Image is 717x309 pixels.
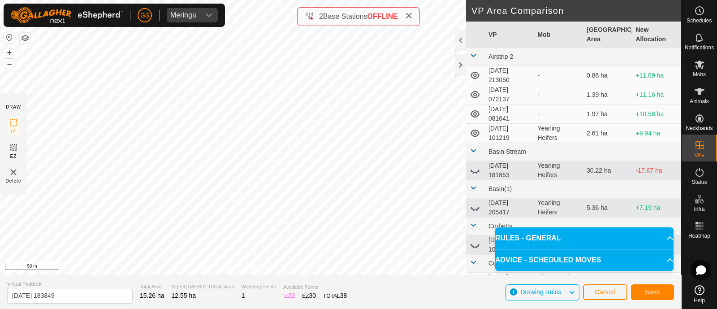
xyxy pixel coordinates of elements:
[4,59,15,70] button: –
[485,273,534,292] td: [DATE] 071937
[495,233,561,244] span: RULES - GENERAL
[495,255,601,265] span: ADVICE - SCHEDULED MOVES
[538,198,580,217] div: Yearling Heifers
[583,104,632,124] td: 1.97 ha
[694,206,704,212] span: Infra
[645,288,660,296] span: Save
[140,283,164,291] span: Total Area
[488,185,512,192] span: Basin(1)
[172,292,196,299] span: 12.55 ha
[6,178,22,184] span: Delete
[11,7,123,23] img: Gallagher Logo
[11,128,16,135] span: IZ
[6,104,21,110] div: DRAW
[488,53,513,60] span: Airstrip 2
[170,12,196,19] div: Meringa
[485,85,534,104] td: [DATE] 072137
[632,22,682,48] th: New Allocation
[323,291,347,300] div: TOTAL
[200,8,218,22] div: dropdown trigger
[632,124,682,143] td: +9.94 ha
[367,13,398,20] span: OFFLINE
[242,292,245,299] span: 1
[283,291,295,300] div: IZ
[520,288,561,296] span: Drawing Rules
[691,179,707,185] span: Status
[694,298,705,303] span: Help
[632,85,682,104] td: +11.16 ha
[485,235,534,255] td: [DATE] 104034
[485,198,534,218] td: [DATE] 205417
[583,85,632,104] td: 1.39 ha
[632,273,682,292] td: +9 ha
[632,104,682,124] td: +10.58 ha
[488,260,527,267] span: Cow Paddock
[688,233,710,239] span: Heatmap
[595,288,616,296] span: Cancel
[583,161,632,180] td: 30.22 ha
[319,13,323,20] span: 2
[140,292,164,299] span: 15.26 ha
[583,284,627,300] button: Cancel
[10,153,17,160] span: EZ
[8,167,19,178] img: VP
[583,124,632,143] td: 2.61 ha
[538,90,580,100] div: -
[309,292,316,299] span: 30
[694,152,704,158] span: VPs
[583,66,632,85] td: 0.86 ha
[632,161,682,180] td: -17.67 ha
[172,283,234,291] span: [GEOGRAPHIC_DATA] Area
[7,280,133,288] span: Virtual Paddock
[485,66,534,85] td: [DATE] 213050
[242,263,268,271] a: Contact Us
[485,124,534,143] td: [DATE] 101219
[140,11,149,20] span: GS
[538,71,580,80] div: -
[488,148,526,155] span: Basin Stream
[693,72,706,77] span: Mobs
[340,292,347,299] span: 38
[632,198,682,218] td: +7.19 ha
[690,99,709,104] span: Animals
[495,227,674,249] p-accordion-header: RULES - GENERAL
[288,292,295,299] span: 22
[686,126,713,131] span: Neckbands
[167,8,200,22] span: Meringa
[485,161,534,180] td: [DATE] 181853
[538,109,580,119] div: -
[538,161,580,180] div: Yearling Heifers
[682,282,717,307] a: Help
[631,284,674,300] button: Save
[632,66,682,85] td: +11.69 ha
[20,33,30,44] button: Map Layers
[538,273,580,292] div: Simmy and Dairy Heifers
[687,18,712,23] span: Schedules
[198,263,231,271] a: Privacy Policy
[242,283,276,291] span: Watering Points
[538,124,580,143] div: Yearling Heifers
[485,22,534,48] th: VP
[685,45,714,50] span: Notifications
[485,104,534,124] td: [DATE] 081641
[583,198,632,218] td: 5.36 ha
[583,22,632,48] th: [GEOGRAPHIC_DATA] Area
[495,249,674,271] p-accordion-header: ADVICE - SCHEDULED MOVES
[323,13,367,20] span: Base Stations
[283,283,347,291] span: Available Points
[471,5,681,16] h2: VP Area Comparison
[534,22,583,48] th: Mob
[488,222,512,230] span: Corbetts
[302,291,316,300] div: EZ
[4,32,15,43] button: Reset Map
[583,273,632,292] td: 3.55 ha
[4,47,15,58] button: +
